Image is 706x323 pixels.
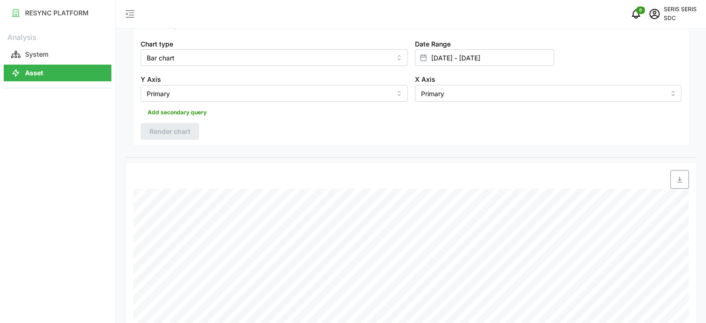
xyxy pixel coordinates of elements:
span: Render chart [149,124,190,139]
button: RESYNC PLATFORM [4,5,111,21]
p: SDC [664,14,697,23]
input: Select date range [415,49,554,66]
a: System [4,45,111,64]
label: Chart type [141,39,173,49]
p: Asset [25,68,43,78]
p: SERIS SERIS [664,5,697,14]
button: notifications [627,5,645,23]
button: Add secondary query [141,105,214,119]
input: Select X axis [415,85,682,102]
button: schedule [645,5,664,23]
p: RESYNC PLATFORM [25,8,89,18]
button: Asset [4,65,111,81]
span: Add secondary query [148,106,207,119]
input: Select Y axis [141,85,408,102]
label: Y Axis [141,74,161,85]
p: Analysis [4,30,111,43]
a: RESYNC PLATFORM [4,4,111,22]
span: 0 [639,7,642,13]
p: System [25,50,48,59]
label: X Axis [415,74,435,85]
label: Date Range [415,39,451,49]
button: Render chart [141,123,199,140]
a: Asset [4,64,111,82]
input: Select chart type [141,49,408,66]
button: System [4,46,111,63]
